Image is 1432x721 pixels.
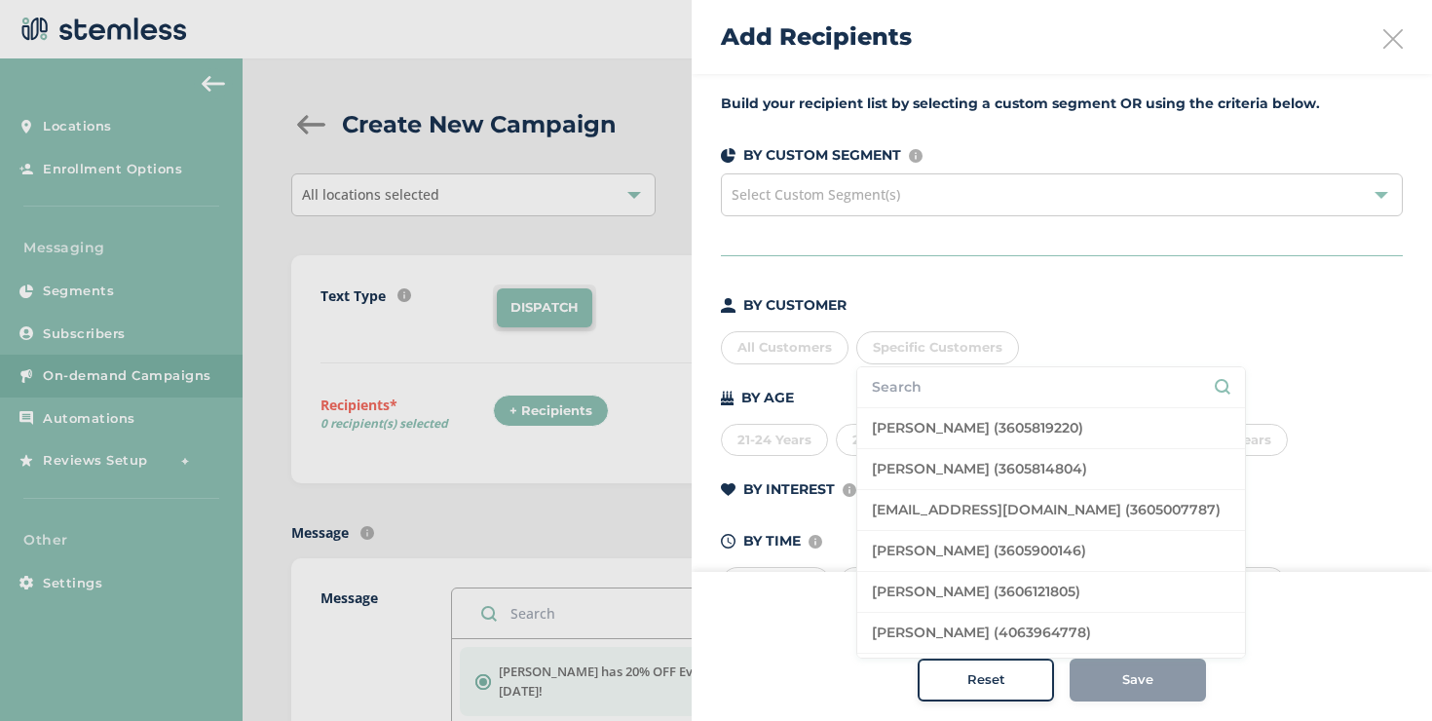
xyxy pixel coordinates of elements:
[857,531,1245,572] li: [PERSON_NAME] (3605900146)
[741,388,794,408] p: BY AGE
[1335,627,1432,721] iframe: Chat Widget
[721,483,735,497] img: icon-heart-dark-29e6356f.svg
[836,424,946,457] div: 25-34 Years
[967,670,1005,690] span: Reset
[857,490,1245,531] li: [EMAIL_ADDRESS][DOMAIN_NAME] (3605007787)
[872,377,1230,398] input: Search
[909,149,923,163] img: icon-info-236977d2.svg
[743,295,847,316] p: BY CUSTOMER
[721,534,735,549] img: icon-time-dark-e6b1183b.svg
[721,567,831,600] div: Last 7 Days
[873,339,1002,355] span: Specific Customers
[857,654,1245,695] li: [PERSON_NAME] (3602803877)
[721,424,828,457] div: 21-24 Years
[843,483,856,497] img: icon-info-236977d2.svg
[721,19,912,55] h2: Add Recipients
[721,94,1403,114] label: Build your recipient list by selecting a custom segment OR using the criteria below.
[809,535,822,549] img: icon-info-236977d2.svg
[721,148,735,163] img: icon-segments-dark-074adb27.svg
[743,479,835,500] p: BY INTEREST
[721,331,848,364] div: All Customers
[857,572,1245,613] li: [PERSON_NAME] (3606121805)
[743,145,901,166] p: BY CUSTOM SEGMENT
[857,408,1245,449] li: [PERSON_NAME] (3605819220)
[918,659,1054,702] button: Reset
[721,298,735,313] img: icon-person-dark-ced50e5f.svg
[857,613,1245,654] li: [PERSON_NAME] (4063964778)
[732,185,900,204] span: Select Custom Segment(s)
[743,531,801,551] p: BY TIME
[857,449,1245,490] li: [PERSON_NAME] (3605814804)
[721,391,734,405] img: icon-cake-93b2a7b5.svg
